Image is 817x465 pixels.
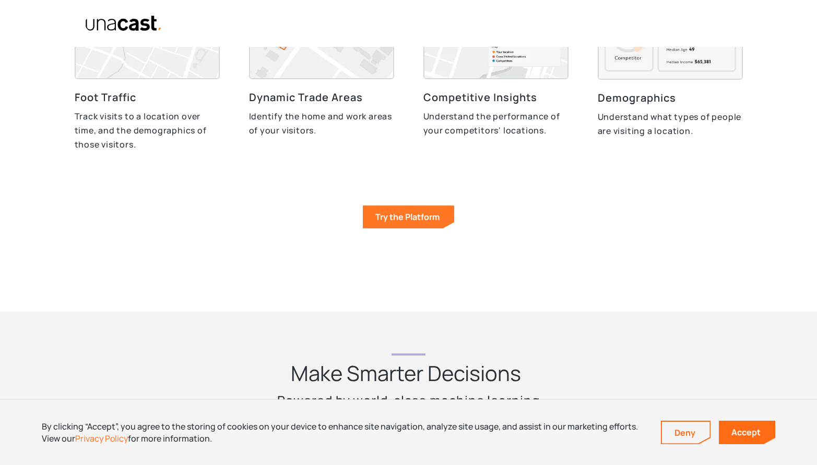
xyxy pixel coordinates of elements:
div: By clicking “Accept”, you agree to the storing of cookies on your device to enhance site navigati... [42,421,645,444]
h3: Foot Traffic [75,90,220,105]
h3: Dynamic Trade Areas [249,90,394,105]
a: Privacy Policy [75,433,128,444]
h2: Make Smarter Decisions [291,360,526,387]
a: Try the Platform [363,205,454,228]
img: Unacast text logo [85,15,163,32]
a: Deny [662,422,710,444]
a: Accept [719,421,775,444]
p: Understand what types of people are visiting a location. [598,110,743,138]
a: home [80,15,163,32]
p: Track visits to a location over time, and the demographics of those visitors. [75,109,220,151]
p: Identify the home and work areas of your visitors. [249,109,394,137]
h3: Demographics [598,90,743,106]
p: Understand the performance of your competitors' locations. [423,109,569,137]
h3: Competitive Insights [423,90,569,105]
p: Powered by world-class machine learning [148,391,670,410]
